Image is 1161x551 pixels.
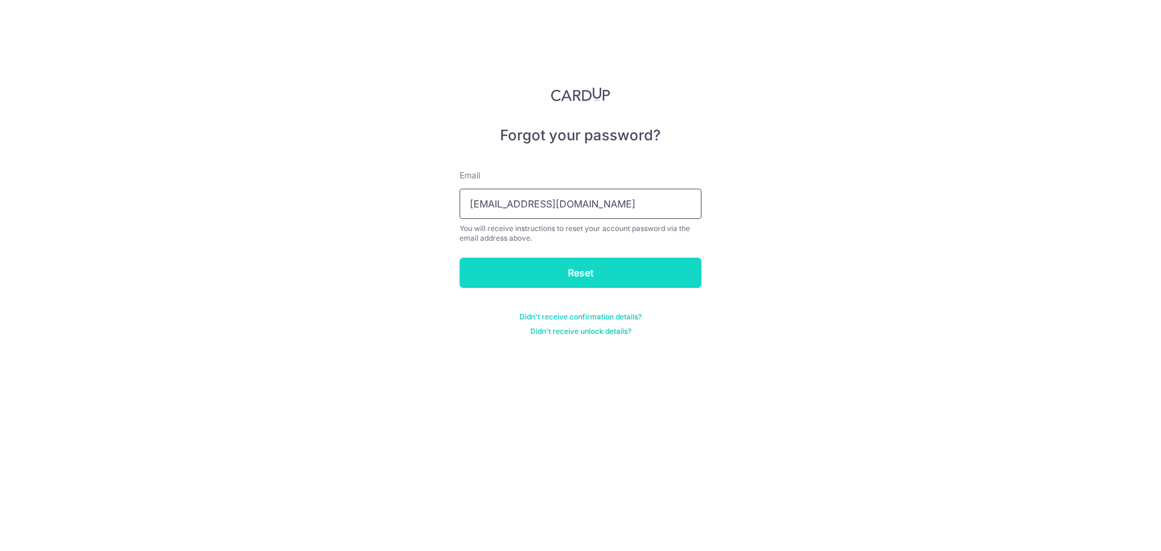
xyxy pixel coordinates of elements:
[460,126,701,145] h5: Forgot your password?
[460,224,701,243] div: You will receive instructions to reset your account password via the email address above.
[519,312,642,322] a: Didn't receive confirmation details?
[460,169,480,181] label: Email
[530,327,631,336] a: Didn't receive unlock details?
[551,87,610,102] img: CardUp Logo
[460,189,701,219] input: Enter your Email
[460,258,701,288] input: Reset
